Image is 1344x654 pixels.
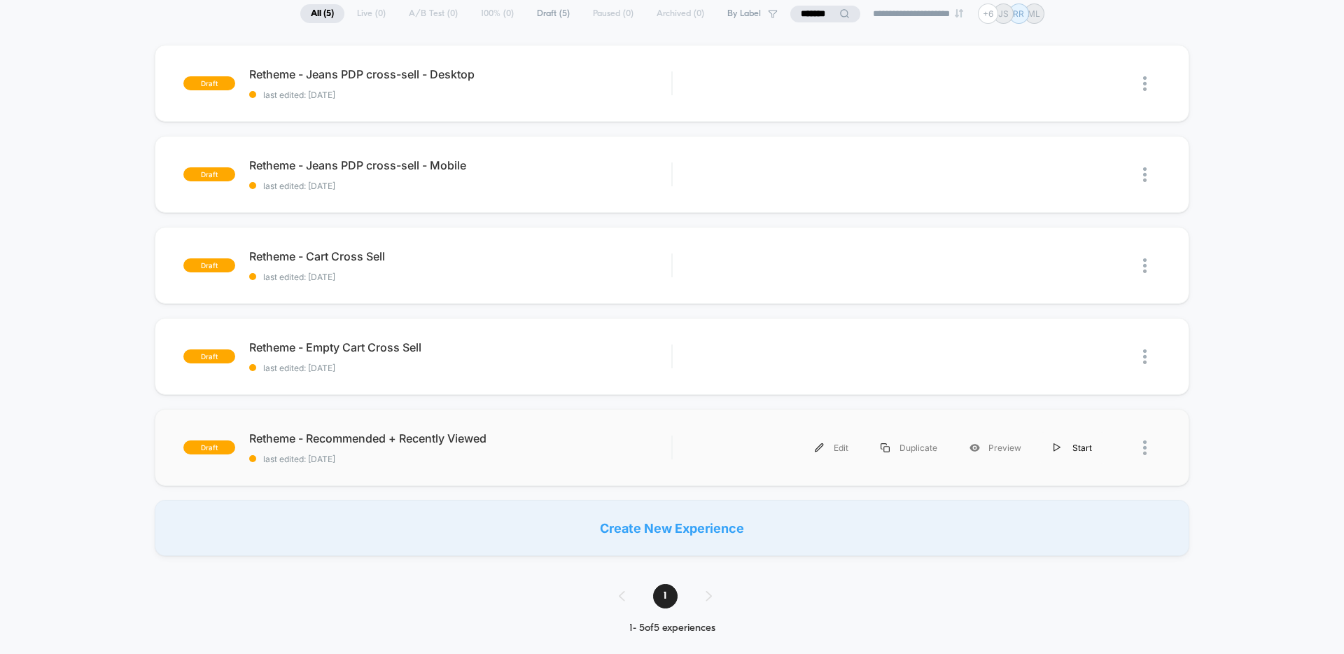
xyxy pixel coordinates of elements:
[1143,167,1147,182] img: close
[978,4,998,24] div: + 6
[526,4,580,23] span: Draft ( 5 )
[183,76,235,90] span: draft
[183,349,235,363] span: draft
[1143,349,1147,364] img: close
[249,340,671,354] span: Retheme - Empty Cart Cross Sell
[1037,432,1108,464] div: Start
[955,9,963,18] img: end
[1143,258,1147,273] img: close
[1013,8,1024,19] p: RR
[1143,76,1147,91] img: close
[815,443,824,452] img: menu
[249,363,671,373] span: last edited: [DATE]
[249,67,671,81] span: Retheme - Jeans PDP cross-sell - Desktop
[183,167,235,181] span: draft
[953,432,1037,464] div: Preview
[249,158,671,172] span: Retheme - Jeans PDP cross-sell - Mobile
[727,8,761,19] span: By Label
[799,432,864,464] div: Edit
[1053,443,1060,452] img: menu
[249,454,671,464] span: last edited: [DATE]
[605,622,740,634] div: 1 - 5 of 5 experiences
[183,258,235,272] span: draft
[249,90,671,100] span: last edited: [DATE]
[998,8,1009,19] p: JS
[155,500,1189,556] div: Create New Experience
[249,249,671,263] span: Retheme - Cart Cross Sell
[249,272,671,282] span: last edited: [DATE]
[300,4,344,23] span: All ( 5 )
[249,431,671,445] span: Retheme - Recommended + Recently Viewed
[864,432,953,464] div: Duplicate
[653,584,678,608] span: 1
[249,181,671,191] span: last edited: [DATE]
[1028,8,1040,19] p: ML
[881,443,890,452] img: menu
[183,440,235,454] span: draft
[1143,440,1147,455] img: close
